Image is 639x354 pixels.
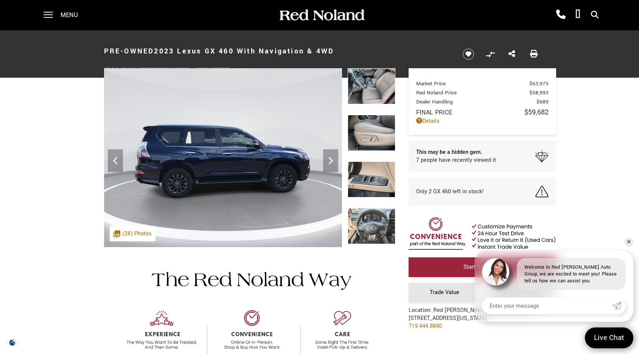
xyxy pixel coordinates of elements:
[590,333,628,343] span: Live Chat
[416,148,498,156] span: This may be a hidden gem.
[508,49,515,59] a: Share this Pre-Owned 2023 Lexus GX 460 With Navigation & 4WD
[524,107,549,117] span: $59,682
[409,306,533,336] div: Location: Red [PERSON_NAME] Pre-Owned Center [STREET_ADDRESS][US_STATE]
[348,161,395,197] img: Used 2023 Nightfall Mica Lexus 460 image 12
[430,288,459,296] span: Trade Value
[4,338,21,346] section: Click to Open Cookie Consent Modal
[482,258,509,285] img: Agent profile photo
[536,98,549,105] span: $689
[416,98,549,105] a: Dealer Handling $689
[104,66,112,72] span: VIN:
[612,298,626,314] a: Submit
[4,338,21,346] img: Opt-Out Icon
[416,117,549,125] a: Details
[416,98,536,105] span: Dealer Handling
[416,107,549,117] a: Final Price $59,682
[482,298,612,314] input: Enter your message
[196,66,210,72] span: Stock:
[460,48,477,60] button: Save vehicle
[108,149,123,172] div: Previous
[409,283,480,302] a: Trade Value
[416,80,549,87] a: Market Price $63,975
[348,115,395,151] img: Used 2023 Nightfall Mica Lexus 460 image 11
[348,208,395,244] img: Used 2023 Nightfall Mica Lexus 460 image 13
[348,68,395,104] img: Used 2023 Nightfall Mica Lexus 460 image 10
[517,258,626,290] div: Welcome to Red [PERSON_NAME] Auto Group, we are excited to meet you! Please tell us how we can as...
[110,226,155,241] div: (28) Photos
[416,156,498,164] span: 7 people have recently viewed it.
[409,257,556,277] a: Start Your Deal
[416,89,549,96] a: Red Noland Price $58,993
[529,89,549,96] span: $58,993
[585,327,633,348] a: Live Chat
[416,89,529,96] span: Red Noland Price
[416,80,529,87] span: Market Price
[463,263,501,271] span: Start Your Deal
[485,49,496,60] button: Compare Vehicle
[104,36,450,66] h1: 2023 Lexus GX 460 With Navigation & 4WD
[278,9,365,22] img: Red Noland Auto Group
[210,66,229,72] span: UP371279
[323,149,338,172] div: Next
[529,80,549,87] span: $63,975
[530,49,538,59] a: Print this Pre-Owned 2023 Lexus GX 460 With Navigation & 4WD
[416,108,524,117] span: Final Price
[104,46,154,56] strong: Pre-Owned
[104,68,342,247] img: Used 2023 Nightfall Mica Lexus 460 image 9
[112,66,189,72] span: [US_VEHICLE_IDENTIFICATION_NUMBER]
[409,322,442,330] a: 719.444.8840
[416,188,484,196] span: Only 2 GX 460 left in stock!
